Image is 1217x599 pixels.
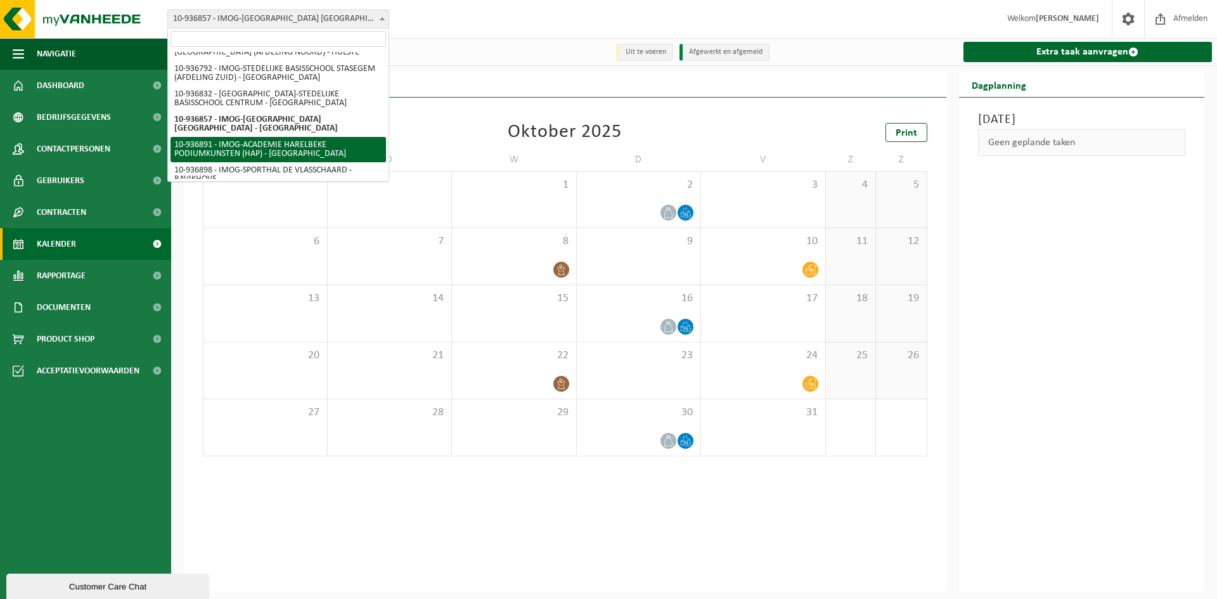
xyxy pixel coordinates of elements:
[679,44,769,61] li: Afgewerkt en afgemeld
[334,292,446,306] span: 14
[882,349,920,363] span: 26
[707,406,819,420] span: 31
[583,178,695,192] span: 2
[37,165,84,196] span: Gebruikers
[882,178,920,192] span: 5
[707,235,819,248] span: 10
[210,235,321,248] span: 6
[171,137,386,162] li: 10-936891 - IMOG-ACADEMIE HARELBEKE PODIUMKUNSTEN (HAP) - [GEOGRAPHIC_DATA]
[832,349,870,363] span: 25
[210,349,321,363] span: 20
[577,148,702,171] td: D
[707,178,819,192] span: 3
[583,349,695,363] span: 23
[583,235,695,248] span: 9
[458,235,570,248] span: 8
[452,148,577,171] td: W
[37,292,91,323] span: Documenten
[37,355,139,387] span: Acceptatievoorwaarden
[896,128,917,138] span: Print
[334,235,446,248] span: 7
[6,571,212,599] iframe: chat widget
[171,112,386,137] li: 10-936857 - IMOG-[GEOGRAPHIC_DATA] [GEOGRAPHIC_DATA] - [GEOGRAPHIC_DATA]
[37,260,86,292] span: Rapportage
[37,323,94,355] span: Product Shop
[171,86,386,112] li: 10-936832 - [GEOGRAPHIC_DATA]-STEDELIJKE BASISSCHOOL CENTRUM - [GEOGRAPHIC_DATA]
[37,38,76,70] span: Navigatie
[963,42,1213,62] a: Extra taak aanvragen
[882,235,920,248] span: 12
[885,123,927,142] a: Print
[37,196,86,228] span: Contracten
[171,162,386,188] li: 10-936898 - IMOG-SPORTHAL DE VLASSCHAARD - BAVIKHOVE
[37,70,84,101] span: Dashboard
[458,178,570,192] span: 1
[210,292,321,306] span: 13
[616,44,673,61] li: Uit te voeren
[701,148,826,171] td: V
[37,228,76,260] span: Kalender
[334,406,446,420] span: 28
[458,292,570,306] span: 15
[210,406,321,420] span: 27
[168,10,389,28] span: 10-936857 - IMOG-STEDELIJKE ACADEMIE HARELBEKE - HARELBEKE
[832,178,870,192] span: 4
[458,406,570,420] span: 29
[707,292,819,306] span: 17
[37,101,111,133] span: Bedrijfsgegevens
[328,148,453,171] td: D
[832,235,870,248] span: 11
[959,72,1039,97] h2: Dagplanning
[37,133,110,165] span: Contactpersonen
[826,148,877,171] td: Z
[1036,14,1099,23] strong: [PERSON_NAME]
[583,292,695,306] span: 16
[583,406,695,420] span: 30
[458,349,570,363] span: 22
[167,10,389,29] span: 10-936857 - IMOG-STEDELIJKE ACADEMIE HARELBEKE - HARELBEKE
[334,349,446,363] span: 21
[978,110,1186,129] h3: [DATE]
[882,292,920,306] span: 19
[707,349,819,363] span: 24
[876,148,927,171] td: Z
[171,61,386,86] li: 10-936792 - IMOG-STEDELIJKE BASISSCHOOL STASEGEM (AFDELING ZUID) - [GEOGRAPHIC_DATA]
[508,123,622,142] div: Oktober 2025
[978,129,1186,156] div: Geen geplande taken
[832,292,870,306] span: 18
